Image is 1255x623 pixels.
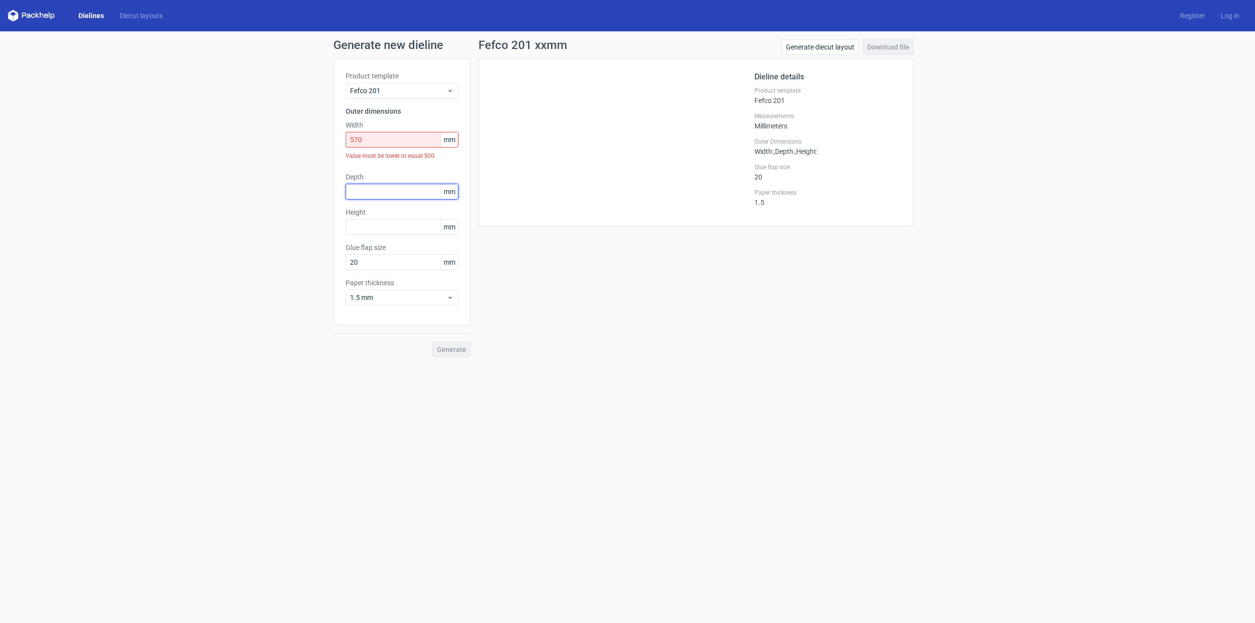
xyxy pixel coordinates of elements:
[1172,11,1213,21] a: Register
[350,293,447,302] span: 1.5 mm
[71,11,112,21] a: Dielines
[346,278,458,288] label: Paper thickness
[795,148,818,155] span: , Height :
[441,220,458,234] span: mm
[754,189,902,206] div: 1.5
[754,87,902,104] div: Fefco 201
[333,39,922,51] h1: Generate new dieline
[754,112,902,130] div: Millimeters
[112,11,171,21] a: Diecut layouts
[781,39,859,55] a: Generate diecut layout
[754,189,902,197] label: Paper thickness
[754,71,902,83] h2: Dieline details
[774,148,795,155] span: , Depth :
[346,243,458,252] label: Glue flap size
[1213,11,1247,21] a: Log in
[754,163,902,181] div: 20
[346,120,458,130] label: Width
[754,87,902,95] label: Product template
[478,39,567,51] h1: Fefco 201 xxmm
[441,132,458,147] span: mm
[346,172,458,182] label: Depth
[346,71,458,81] label: Product template
[346,207,458,217] label: Height
[754,148,774,155] span: Width :
[441,255,458,270] span: mm
[350,86,447,96] span: Fefco 201
[754,112,902,120] label: Measurements
[346,106,458,116] h3: Outer dimensions
[754,163,902,171] label: Glue flap size
[441,184,458,199] span: mm
[754,138,902,146] label: Outer Dimensions
[346,148,458,164] div: Value must be lower or equal 500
